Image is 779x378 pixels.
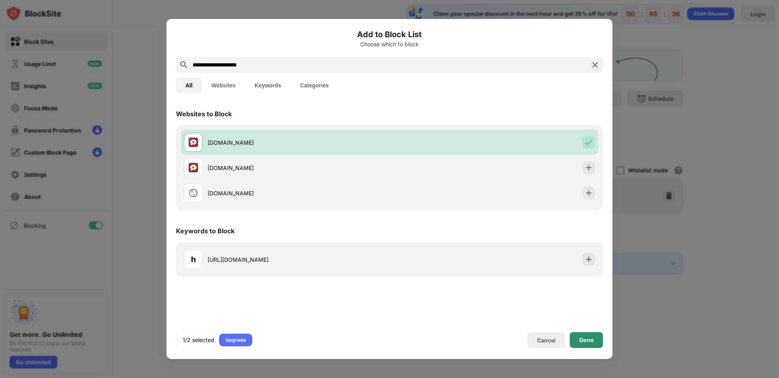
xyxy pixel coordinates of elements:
button: Categories [291,77,338,93]
div: h [191,253,196,265]
div: Choose which to block [176,41,603,47]
div: 1/2 selected [183,336,214,344]
div: Done [579,337,594,343]
div: [DOMAIN_NAME] [208,138,389,147]
button: Websites [202,77,245,93]
img: favicons [189,138,198,147]
h6: Add to Block List [176,28,603,40]
div: Keywords to Block [176,227,234,235]
img: favicons [189,188,198,198]
div: [DOMAIN_NAME] [208,189,389,197]
div: Upgrade [225,336,246,344]
img: search-close [590,60,600,70]
img: favicons [189,163,198,172]
div: Cancel [537,337,556,344]
div: [URL][DOMAIN_NAME] [208,255,389,264]
button: Keywords [245,77,291,93]
img: search.svg [179,60,189,70]
button: All [176,77,202,93]
div: Websites to Block [176,110,232,118]
div: [DOMAIN_NAME] [208,164,389,172]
